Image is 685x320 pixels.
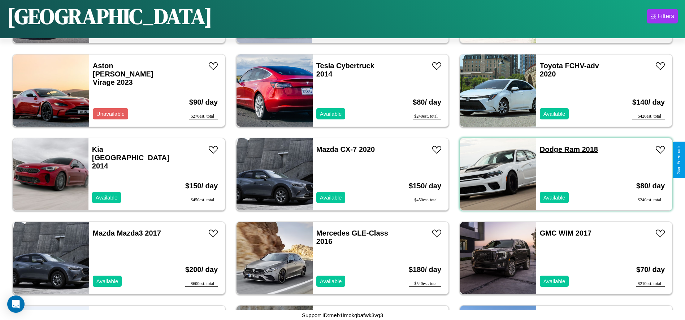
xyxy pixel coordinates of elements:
p: Available [320,193,342,202]
h3: $ 80 / day [636,175,665,197]
div: Give Feedback [676,145,681,175]
a: GMC WIM 2017 [540,229,591,237]
p: Available [320,276,342,286]
h3: $ 150 / day [185,175,218,197]
h3: $ 180 / day [409,258,441,281]
div: $ 450 est. total [409,197,441,203]
div: Filters [658,13,674,20]
a: Aston [PERSON_NAME] Virage 2023 [93,62,153,86]
a: Mazda CX-7 2020 [316,145,375,153]
div: $ 450 est. total [185,197,218,203]
a: Kia [GEOGRAPHIC_DATA] 2014 [92,145,169,170]
a: Mazda Mazda3 2017 [93,229,161,237]
h3: $ 90 / day [189,91,218,114]
h3: $ 80 / day [413,91,441,114]
a: Toyota FCHV-adv 2020 [540,62,599,78]
p: Available [96,193,118,202]
div: $ 420 est. total [632,114,665,119]
p: Available [543,276,565,286]
div: $ 210 est. total [636,281,665,287]
div: Open Intercom Messenger [7,295,25,313]
p: Unavailable [96,109,125,119]
a: Mercedes GLE-Class 2016 [316,229,388,245]
h3: $ 200 / day [185,258,218,281]
h3: $ 70 / day [636,258,665,281]
a: Dodge Ram 2018 [540,145,598,153]
h1: [GEOGRAPHIC_DATA] [7,1,212,31]
div: $ 600 est. total [185,281,218,287]
div: $ 270 est. total [189,114,218,119]
button: Filters [647,9,678,23]
p: Available [543,193,565,202]
div: $ 240 est. total [413,114,441,119]
p: Support ID: meb1imokqbafwk3vq3 [302,310,383,320]
div: $ 540 est. total [409,281,441,287]
p: Available [543,109,565,119]
a: Tesla Cybertruck 2014 [316,62,374,78]
p: Available [96,276,118,286]
h3: $ 140 / day [632,91,665,114]
p: Available [320,109,342,119]
div: $ 240 est. total [636,197,665,203]
h3: $ 150 / day [409,175,441,197]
